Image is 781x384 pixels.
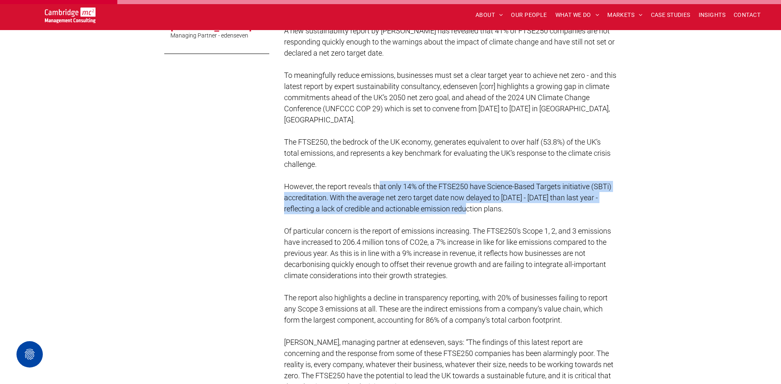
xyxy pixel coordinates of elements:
[284,227,611,280] span: Of particular concern is the report of emissions increasing. The FTSE250’s Scope 1, 2, and 3 emis...
[45,7,96,23] img: Go to Homepage
[284,138,611,169] span: The FTSE250, the bedrock of the UK economy, generates equivalent to over half (53.8%) of the UK’s...
[695,9,730,21] a: INSIGHTS
[170,32,248,39] p: Managing Partner - edenseven
[284,26,615,57] span: A new sustainability report by [PERSON_NAME] has revealed that 41% of FTSE250 companies are not r...
[507,9,551,21] a: OUR PEOPLE
[551,9,604,21] a: WHAT WE DO
[284,71,616,124] span: To meaningfully reduce emissions, businesses must set a clear target year to achieve net zero - a...
[603,9,646,21] a: MARKETS
[284,182,611,213] span: However, the report reveals that only 14% of the FTSE250 have Science-Based Targets initiative (S...
[730,9,765,21] a: CONTACT
[647,9,695,21] a: CASE STUDIES
[471,9,507,21] a: ABOUT
[284,293,608,324] span: The report also highlights a decline in transparency reporting, with 20% of businesses failing to...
